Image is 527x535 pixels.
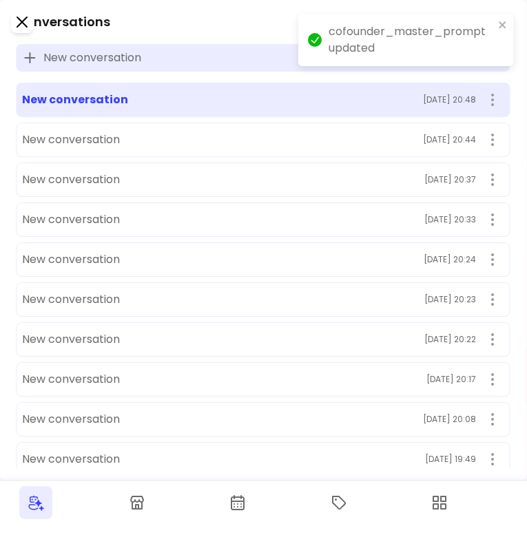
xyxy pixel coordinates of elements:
button: close [498,19,508,30]
p: Conversations [16,12,110,32]
span: New conversation [22,411,120,428]
span: New conversation [22,132,120,148]
span: New conversation [22,371,120,388]
span: New conversation [22,92,128,108]
span: [DATE] 20:08 [423,414,476,425]
span: New conversation [22,331,120,348]
span: [DATE] 20:23 [424,294,476,305]
span: [DATE] 20:24 [424,254,476,265]
span: [DATE] 20:17 [426,374,476,385]
span: New conversation [22,451,120,468]
span: New conversation [22,251,120,268]
span: New conversation [43,50,141,66]
span: [DATE] 20:22 [424,334,476,345]
span: [DATE] 20:48 [423,94,476,105]
span: New conversation [22,291,120,308]
span: [DATE] 20:33 [424,214,476,225]
span: New conversation [22,211,120,228]
span: [DATE] 20:44 [423,134,476,145]
span: [DATE] 20:37 [424,174,476,185]
div: cofounder_master_prompt updated [329,23,494,56]
span: [DATE] 19:49 [425,454,476,465]
span: New conversation [22,171,120,188]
